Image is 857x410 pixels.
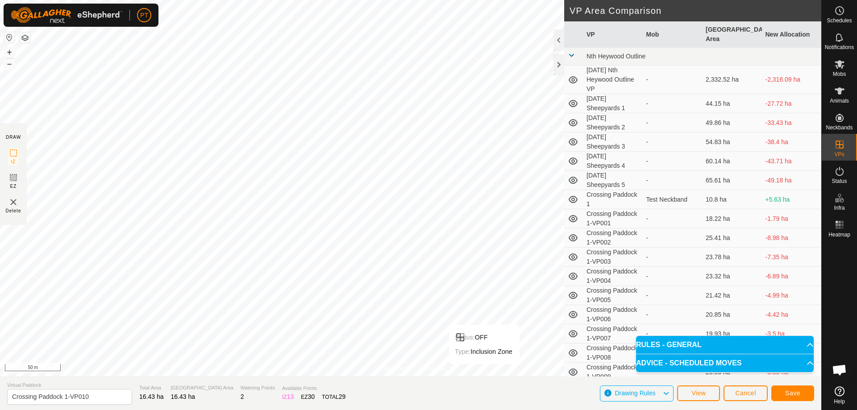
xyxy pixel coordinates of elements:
[677,385,720,401] button: View
[140,11,148,20] span: PT
[6,134,21,141] div: DRAW
[691,389,706,397] span: View
[646,214,699,224] div: -
[583,171,643,190] td: [DATE] Sheepyards 5
[583,305,643,324] td: Crossing Paddock 1-VP006
[834,399,845,404] span: Help
[646,310,699,319] div: -
[646,233,699,243] div: -
[643,21,703,48] th: Mob
[724,385,768,401] button: Cancel
[735,389,756,397] span: Cancel
[646,118,699,128] div: -
[702,286,762,305] td: 21.42 ha
[636,360,741,367] span: ADVICE - SCHEDULED MOVES
[702,209,762,228] td: 18.22 ha
[822,383,857,408] a: Help
[4,32,15,43] button: Reset Map
[762,267,822,286] td: -6.89 ha
[762,94,822,113] td: -27.72 ha
[583,286,643,305] td: Crossing Paddock 1-VP005
[702,133,762,152] td: 54.83 ha
[702,248,762,267] td: 23.78 ha
[762,133,822,152] td: -38.4 ha
[171,393,196,400] span: 16.43 ha
[241,384,275,392] span: Watering Points
[762,209,822,228] td: -1.79 ha
[646,272,699,281] div: -
[834,205,845,211] span: Infra
[646,99,699,108] div: -
[455,348,470,355] label: Type:
[287,393,294,400] span: 13
[826,125,853,130] span: Neckbands
[4,47,15,58] button: +
[702,94,762,113] td: 44.15 ha
[636,341,702,348] span: RULES - GENERAL
[583,152,643,171] td: [DATE] Sheepyards 4
[11,7,122,23] img: Gallagher Logo
[702,324,762,344] td: 19.93 ha
[583,21,643,48] th: VP
[6,207,21,214] span: Delete
[587,53,645,60] span: Nth Heywood Outline
[455,346,512,357] div: Inclusion Zone
[8,197,19,207] img: VP
[583,267,643,286] td: Crossing Paddock 1-VP004
[702,228,762,248] td: 25.41 ha
[830,98,849,104] span: Animals
[282,392,294,402] div: IZ
[339,393,346,400] span: 29
[139,393,164,400] span: 16.43 ha
[762,286,822,305] td: -4.99 ha
[833,71,846,77] span: Mobs
[762,171,822,190] td: -49.18 ha
[420,364,446,373] a: Contact Us
[282,385,345,392] span: Available Points
[702,190,762,209] td: 10.8 ha
[11,158,16,165] span: IZ
[825,45,854,50] span: Notifications
[646,253,699,262] div: -
[646,291,699,300] div: -
[10,183,17,190] span: EZ
[828,232,850,237] span: Heatmap
[702,113,762,133] td: 49.86 ha
[583,248,643,267] td: Crossing Paddock 1-VP003
[375,364,409,373] a: Privacy Policy
[762,228,822,248] td: -8.98 ha
[762,21,822,48] th: New Allocation
[771,385,814,401] button: Save
[4,58,15,69] button: –
[583,209,643,228] td: Crossing Paddock 1-VP001
[455,332,512,343] div: OFF
[702,171,762,190] td: 65.61 ha
[827,18,852,23] span: Schedules
[139,384,164,392] span: Total Area
[322,392,345,402] div: TOTAL
[762,66,822,94] td: -2,316.09 ha
[7,381,132,389] span: Virtual Paddock
[762,248,822,267] td: -7.35 ha
[20,33,30,43] button: Map Layers
[615,389,655,397] span: Drawing Rules
[646,157,699,166] div: -
[834,152,844,157] span: VPs
[702,267,762,286] td: 23.32 ha
[583,113,643,133] td: [DATE] Sheepyards 2
[646,75,699,84] div: -
[702,66,762,94] td: 2,332.52 ha
[583,363,643,382] td: Crossing Paddock 1-VP009
[171,384,233,392] span: [GEOGRAPHIC_DATA] Area
[762,305,822,324] td: -4.42 ha
[241,393,244,400] span: 2
[785,389,800,397] span: Save
[646,195,699,204] div: Test Neckband
[583,66,643,94] td: [DATE] Nth Heywood Outline VP
[762,324,822,344] td: -3.5 ha
[762,113,822,133] td: -33.43 ha
[832,178,847,184] span: Status
[636,336,814,354] p-accordion-header: RULES - GENERAL
[636,354,814,372] p-accordion-header: ADVICE - SCHEDULED MOVES
[646,137,699,147] div: -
